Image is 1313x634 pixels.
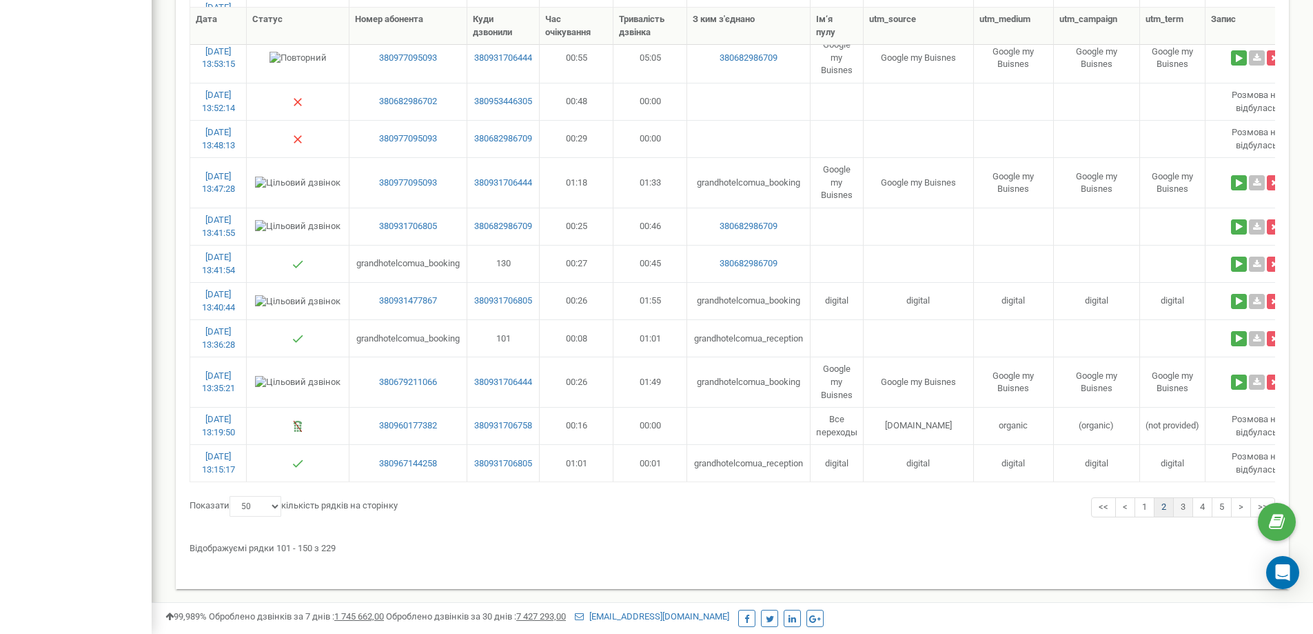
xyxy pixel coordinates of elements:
img: Цільовий дзвінок [255,295,340,308]
img: Цільовий дзвінок [255,177,340,190]
td: 01:18 [540,157,613,208]
img: Повторний [269,52,327,65]
a: 380960177382 [355,419,461,433]
td: Розмова не вiдбулась [1205,444,1308,482]
a: 2 [1154,497,1174,517]
td: 05:05 [613,32,687,83]
img: Немає відповіді [292,97,303,108]
td: digital [974,444,1053,482]
a: 4 [1192,497,1212,517]
td: Google my Buisnes [974,357,1053,407]
th: utm_sourcе [864,8,975,45]
a: [EMAIL_ADDRESS][DOMAIN_NAME] [575,611,729,622]
th: Дата [190,8,247,45]
td: grandhotelcomua_booking [687,282,811,319]
a: 380931477867 [355,295,461,308]
th: utm_cаmpaign [1054,8,1140,45]
a: [DATE] 13:53:15 [202,46,235,70]
a: 380931706805 [473,295,533,308]
th: Ім‘я пулу [811,8,864,45]
td: 01:33 [613,157,687,208]
img: Цільовий дзвінок [255,220,340,233]
span: 99,989% [165,611,207,622]
img: Успішний [292,333,303,344]
td: Google my Buisnes [811,157,864,208]
button: Видалити запис [1267,331,1281,346]
td: 00:00 [613,120,687,157]
td: 00:26 [540,282,613,319]
td: 00:25 [540,208,613,245]
a: [DATE] 13:19:50 [202,414,235,437]
a: 380967144258 [355,457,461,470]
a: [DATE] 13:52:14 [202,90,235,113]
a: 380682986709 [693,220,804,233]
td: [DOMAIN_NAME] [864,407,975,444]
label: Показати кількість рядків на сторінку [190,496,398,517]
a: Завантажити [1249,331,1265,346]
a: < [1115,497,1135,517]
td: digital [811,444,864,482]
th: Куди дзвонили [467,8,540,45]
a: 380977095093 [355,132,461,146]
a: Завантажити [1249,257,1265,272]
td: digital [1140,282,1205,319]
td: digital [811,282,864,319]
td: Google my Buisnes [1140,157,1205,208]
a: 380977095093 [355,52,461,65]
td: digital [864,282,975,319]
a: > [1231,497,1251,517]
td: Google my Buisnes [811,357,864,407]
td: 00:48 [540,83,613,120]
a: [DATE] 13:36:28 [202,326,235,350]
img: Не введено додатковий номер [294,421,302,432]
td: Google my Buisnes [1054,357,1140,407]
a: 380682986709 [693,52,804,65]
a: 3 [1173,497,1193,517]
button: Видалити запис [1267,50,1281,66]
a: 380682986702 [355,95,461,108]
span: Оброблено дзвінків за 7 днів : [209,611,384,622]
td: Google my Buisnes [1054,32,1140,83]
a: [DATE] 13:48:13 [202,127,235,150]
a: [DATE] 13:41:55 [202,215,235,238]
td: Google my Buisnes [1054,157,1140,208]
td: grandhotelcomua_booking [349,319,467,357]
td: 00:55 [540,32,613,83]
th: З ким з'єднано [687,8,811,45]
td: digital [864,444,975,482]
button: Видалити запис [1267,375,1281,390]
td: digital [974,282,1053,319]
a: 380682986709 [473,132,533,146]
a: Завантажити [1249,50,1265,66]
td: 101 [467,319,540,357]
td: 01:55 [613,282,687,319]
img: Успішний [292,259,303,270]
a: 380977095093 [355,177,461,190]
td: grandhotelcomua_booking [687,157,811,208]
button: Видалити запис [1267,294,1281,309]
img: Немає відповіді [292,134,303,145]
a: 5 [1212,497,1232,517]
td: Google my Buisnes [974,157,1053,208]
td: (not provided) [1140,407,1205,444]
a: Завантажити [1249,175,1265,190]
th: Запис [1205,8,1308,45]
td: Google my Buisnes [864,157,975,208]
td: 00:01 [613,444,687,482]
a: 380931706444 [473,177,533,190]
a: 380679211066 [355,376,461,389]
button: Видалити запис [1267,175,1281,190]
td: 00:00 [613,83,687,120]
td: digital [1054,444,1140,482]
td: Розмова не вiдбулась [1205,83,1308,120]
a: 380931706805 [355,220,461,233]
button: Видалити запис [1267,219,1281,235]
a: 380682986709 [473,220,533,233]
td: 00:00 [613,407,687,444]
img: Цільовий дзвінок [255,376,340,389]
select: Показатикількість рядків на сторінку [230,496,281,517]
span: Оброблено дзвінків за 30 днів : [386,611,566,622]
td: Google my Buisnes [864,357,975,407]
td: organic [974,407,1053,444]
th: Тривалість дзвінка [613,8,687,45]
